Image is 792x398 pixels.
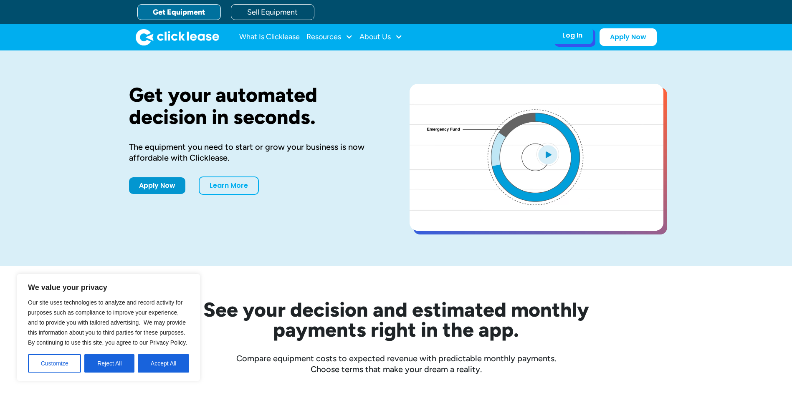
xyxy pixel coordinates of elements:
div: Resources [306,29,353,45]
a: open lightbox [410,84,663,231]
a: Learn More [199,176,259,195]
div: Log In [562,31,582,40]
a: Apply Now [600,28,657,46]
div: We value your privacy [17,274,200,381]
div: About Us [359,29,402,45]
p: We value your privacy [28,282,189,292]
a: home [136,29,219,45]
a: Sell Equipment [231,4,314,20]
div: Compare equipment costs to expected revenue with predictable monthly payments. Choose terms that ... [129,353,663,375]
button: Accept All [138,354,189,373]
div: The equipment you need to start or grow your business is now affordable with Clicklease. [129,141,383,163]
a: Apply Now [129,177,185,194]
button: Customize [28,354,81,373]
span: Our site uses technologies to analyze and record activity for purposes such as compliance to impr... [28,299,187,346]
img: Clicklease logo [136,29,219,45]
a: Get Equipment [137,4,221,20]
h1: Get your automated decision in seconds. [129,84,383,128]
a: What Is Clicklease [239,29,300,45]
button: Reject All [84,354,134,373]
img: Blue play button logo on a light blue circular background [536,143,559,166]
h2: See your decision and estimated monthly payments right in the app. [162,300,630,340]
